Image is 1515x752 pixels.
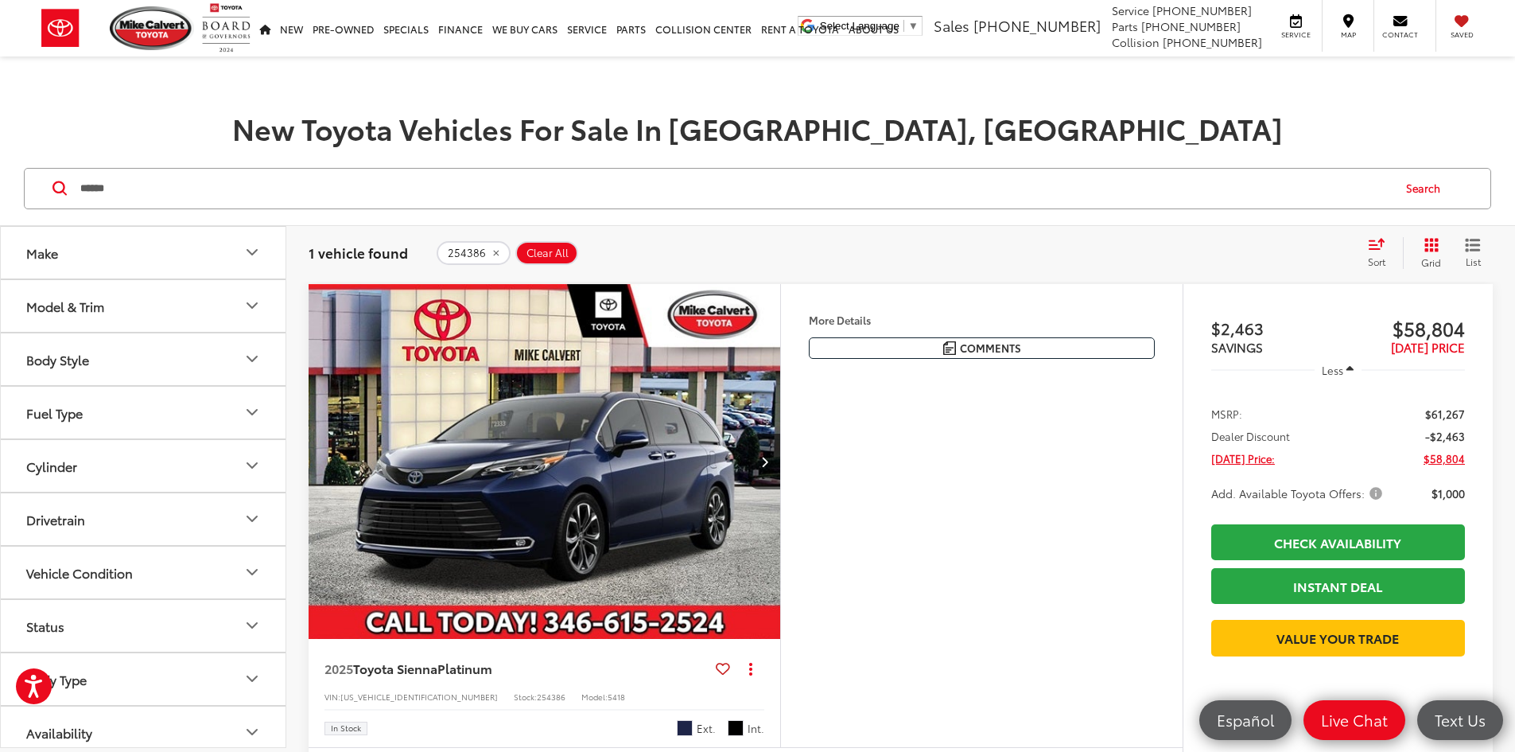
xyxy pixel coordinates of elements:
button: Search [1391,169,1463,208]
button: Less [1315,356,1362,384]
button: Model & TrimModel & Trim [1,280,287,332]
button: remove 254386 [437,241,511,265]
div: Model & Trim [243,296,262,315]
span: List [1465,255,1481,268]
div: Vehicle Condition [26,565,133,580]
span: Less [1322,363,1343,377]
span: In Stock [331,724,361,732]
div: Status [243,616,262,635]
div: Availability [243,723,262,742]
span: Sort [1368,255,1385,268]
span: MSRP: [1211,406,1242,422]
span: $2,463 [1211,316,1338,340]
div: Fuel Type [243,403,262,422]
button: Next image [748,434,780,489]
div: Model & Trim [26,298,104,314]
button: Select sort value [1360,237,1403,269]
div: Status [26,618,64,633]
a: Live Chat [1303,700,1405,740]
span: Stock: [514,691,537,703]
span: Platinum [437,659,492,677]
span: Add. Available Toyota Offers: [1211,485,1385,501]
a: Check Availability [1211,524,1465,560]
span: Español [1209,710,1282,730]
div: Cylinder [26,458,77,473]
span: Contact [1382,29,1418,40]
div: Cylinder [243,456,262,475]
button: Body StyleBody Style [1,333,287,385]
div: Drivetrain [26,512,85,527]
a: Instant Deal [1211,568,1465,604]
button: Fuel TypeFuel Type [1,387,287,438]
span: [DATE] PRICE [1391,338,1465,356]
span: Collision [1112,34,1160,50]
button: Grid View [1403,237,1453,269]
button: Add. Available Toyota Offers: [1211,485,1388,501]
span: [PHONE_NUMBER] [1163,34,1262,50]
span: 2025 [324,659,353,677]
span: Int. [748,721,764,736]
span: Text Us [1427,710,1494,730]
span: -$2,463 [1425,428,1465,444]
div: Make [26,245,58,260]
a: 2025 Toyota Sienna Platinum FWD2025 Toyota Sienna Platinum FWD2025 Toyota Sienna Platinum FWD2025... [308,284,782,639]
div: 2025 Toyota Sienna Platinum 0 [308,284,782,639]
span: Parts [1112,18,1138,34]
div: Fuel Type [26,405,83,420]
span: [PHONE_NUMBER] [973,15,1101,36]
div: Body Style [243,349,262,368]
img: 2025 Toyota Sienna Platinum FWD [308,284,782,640]
span: Toyota Sienna [353,659,437,677]
div: Vehicle Condition [243,563,262,582]
span: Blueprint [677,720,693,736]
span: [PHONE_NUMBER] [1141,18,1241,34]
span: Service [1112,2,1149,18]
button: Comments [809,337,1155,359]
span: VIN: [324,691,340,703]
span: Grid [1421,255,1441,269]
div: Body Type [26,672,87,687]
button: DrivetrainDrivetrain [1,493,287,545]
button: MakeMake [1,227,287,279]
span: dropdown dots [749,662,752,675]
span: Map [1330,29,1365,40]
div: Body Type [243,669,262,688]
a: Text Us [1417,700,1503,740]
span: [US_VEHICLE_IDENTIFICATION_NUMBER] [340,691,498,703]
span: Dealer Discount [1211,428,1290,444]
span: $61,267 [1425,406,1465,422]
button: Vehicle ConditionVehicle Condition [1,547,287,598]
span: Ext. [697,721,716,736]
span: 5418 [608,691,625,703]
span: $1,000 [1431,485,1465,501]
span: Model: [581,691,608,703]
div: Drivetrain [243,509,262,528]
button: List View [1453,237,1493,269]
span: $58,804 [1424,450,1465,466]
button: StatusStatus [1,600,287,652]
span: ​ [903,20,904,32]
button: CylinderCylinder [1,440,287,492]
span: Clear All [526,247,569,259]
span: [PHONE_NUMBER] [1152,2,1252,18]
span: Service [1278,29,1314,40]
span: 254386 [537,691,565,703]
span: SAVINGS [1211,338,1263,356]
span: Comments [960,341,1021,356]
input: Search by Make, Model, or Keyword [79,169,1391,208]
span: Saved [1444,29,1479,40]
img: Comments [943,341,956,355]
button: Body TypeBody Type [1,653,287,705]
span: $58,804 [1338,316,1465,340]
div: Make [243,243,262,262]
span: Black Leather-Trimmed [728,720,744,736]
button: Clear All [515,241,578,265]
button: Actions [736,655,764,683]
span: Sales [934,15,969,36]
span: ▼ [908,20,919,32]
a: Español [1199,700,1292,740]
span: 1 vehicle found [309,243,408,262]
a: Value Your Trade [1211,620,1465,656]
img: Mike Calvert Toyota [110,6,194,50]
